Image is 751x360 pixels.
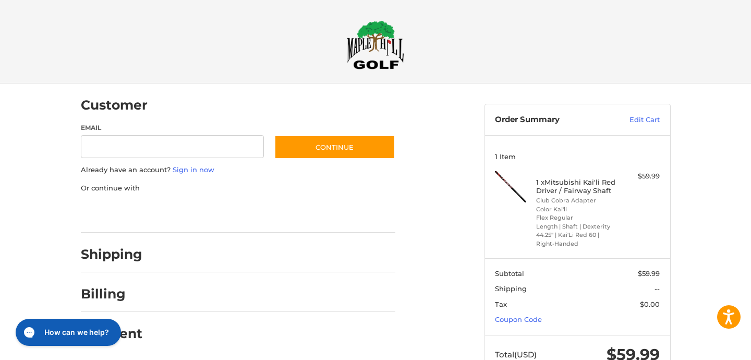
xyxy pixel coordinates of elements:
h3: 1 Item [495,152,660,161]
iframe: Gorgias live chat messenger [10,315,124,350]
a: Sign in now [173,165,214,174]
span: $59.99 [638,269,660,278]
h2: Customer [81,97,148,113]
span: Shipping [495,284,527,293]
li: Flex Regular [536,213,616,222]
iframe: PayPal-venmo [254,203,332,222]
h4: 1 x Mitsubishi Kai'li Red Driver / Fairway Shaft [536,178,616,195]
span: -- [655,284,660,293]
h2: Billing [81,286,142,302]
li: Length | Shaft | Dexterity 44.25" | Kai'Li Red 60 | Right-Handed [536,222,616,248]
li: Color Kai'li [536,205,616,214]
p: Already have an account? [81,165,395,175]
li: Club Cobra Adapter [536,196,616,205]
h2: Shipping [81,246,142,262]
iframe: PayPal-paypal [77,203,155,222]
span: Tax [495,300,507,308]
a: Coupon Code [495,315,542,323]
h3: Order Summary [495,115,607,125]
p: Or continue with [81,183,395,194]
span: Subtotal [495,269,524,278]
button: Continue [274,135,395,159]
a: Edit Cart [607,115,660,125]
img: Maple Hill Golf [347,20,404,69]
iframe: PayPal-paylater [166,203,244,222]
div: $59.99 [619,171,660,182]
span: $0.00 [640,300,660,308]
label: Email [81,123,264,133]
